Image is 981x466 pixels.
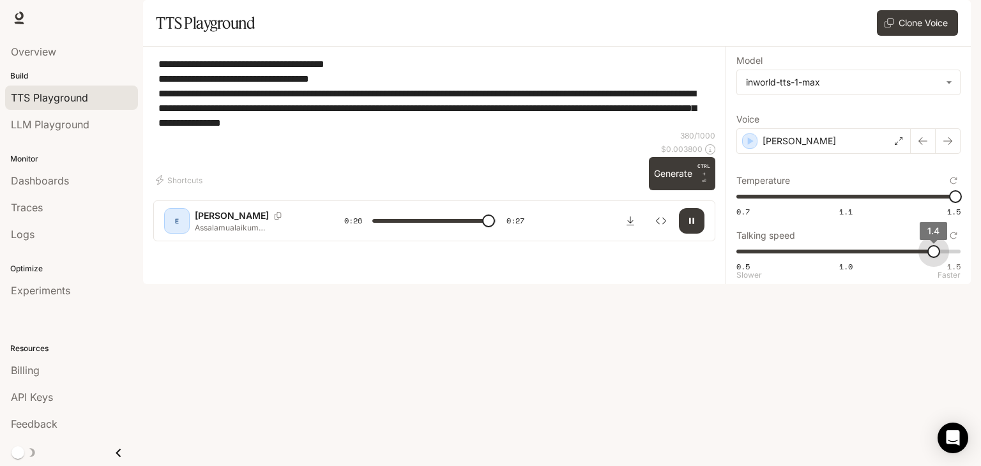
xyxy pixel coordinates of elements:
button: Reset to default [947,229,961,243]
p: CTRL + [697,162,710,177]
button: Clone Voice [877,10,958,36]
span: 1.4 [927,225,939,236]
div: Open Intercom Messenger [938,423,968,453]
span: 0.5 [736,261,750,272]
span: 1.1 [839,206,853,217]
p: Voice [736,115,759,124]
p: $ 0.003800 [661,144,703,154]
p: [PERSON_NAME] [195,209,269,222]
p: Faster [938,271,961,279]
p: Assalamualaikum warahmatullahi wabarakatuh. Selamat pagi/siang, [PERSON_NAME] semua. Pada kesempa... [195,222,314,233]
button: Inspect [648,208,674,234]
span: 1.5 [947,261,961,272]
p: Temperature [736,176,790,185]
p: Talking speed [736,231,795,240]
p: Model [736,56,763,65]
button: GenerateCTRL +⏎ [649,157,715,190]
div: inworld-tts-1-max [746,76,939,89]
p: 380 / 1000 [680,130,715,141]
button: Reset to default [947,174,961,188]
span: 0:26 [344,214,362,227]
span: 0.7 [736,206,750,217]
span: 1.5 [947,206,961,217]
p: Slower [736,271,762,279]
div: E [167,211,187,231]
button: Shortcuts [153,170,208,190]
p: ⏎ [697,162,710,185]
h1: TTS Playground [156,10,255,36]
button: Copy Voice ID [269,212,287,220]
button: Download audio [618,208,643,234]
p: [PERSON_NAME] [763,135,836,147]
span: 1.0 [839,261,853,272]
div: inworld-tts-1-max [737,70,960,94]
span: 0:27 [506,214,524,227]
